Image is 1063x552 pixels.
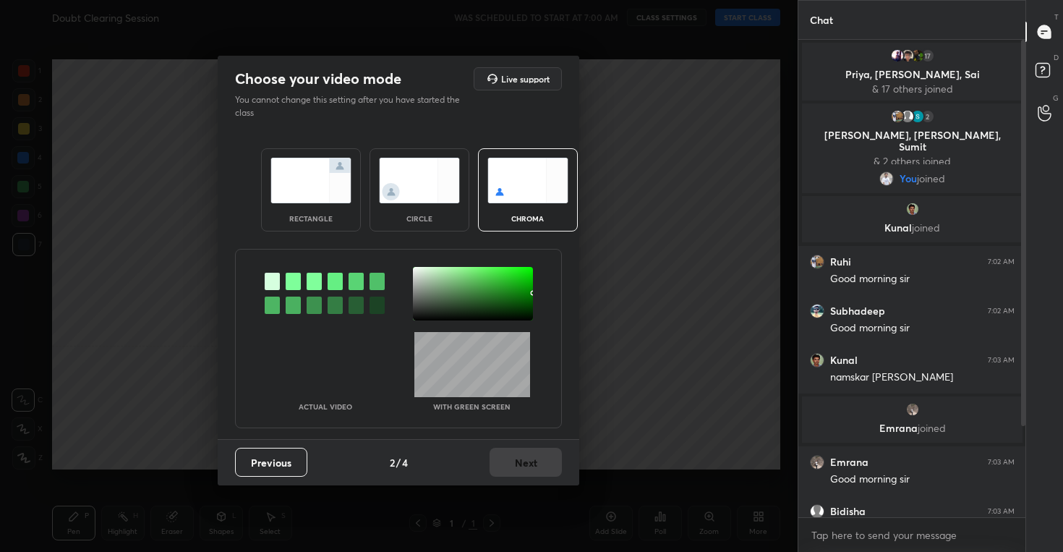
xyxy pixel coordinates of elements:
[917,421,945,435] span: joined
[811,222,1014,234] p: Kunal
[830,472,1015,487] div: Good morning sir
[811,83,1014,95] p: & 17 others joined
[912,221,940,234] span: joined
[235,69,401,88] h2: Choose your video mode
[379,158,460,203] img: circleScreenIcon.acc0effb.svg
[830,255,851,268] h6: Ruhi
[811,423,1014,434] p: Emrana
[433,403,511,410] p: With green screen
[830,272,1015,286] div: Good morning sir
[830,305,885,318] h6: Subhadeep
[299,403,352,410] p: Actual Video
[879,171,894,186] img: 5fec7a98e4a9477db02da60e09992c81.jpg
[920,109,934,124] div: 2
[889,109,904,124] img: e88f568d208e4024a18dae0ccb66bf60.jpg
[235,448,307,477] button: Previous
[811,156,1014,167] p: & 2 others joined
[810,353,824,368] img: 03c433cbea45448988c29aea723c5733.jpg
[900,109,914,124] img: default.png
[798,40,1026,517] div: grid
[810,255,824,269] img: e88f568d208e4024a18dae0ccb66bf60.jpg
[402,455,408,470] h4: 4
[390,215,448,222] div: circle
[811,69,1014,80] p: Priya, [PERSON_NAME], Sai
[988,307,1015,315] div: 7:02 AM
[830,321,1015,336] div: Good morning sir
[988,356,1015,365] div: 7:03 AM
[889,48,904,63] img: 20c219c462c24c598734cae54f11e08e.jpg
[487,158,568,203] img: chromaScreenIcon.c19ab0a0.svg
[905,402,919,417] img: 2951cabb9c154cc187cba239676ef3b3.jpg
[988,258,1015,266] div: 7:02 AM
[810,455,824,470] img: 2951cabb9c154cc187cba239676ef3b3.jpg
[810,504,824,519] img: default.png
[910,48,924,63] img: 38cc4f3178ec4b6a8dbae0a5e4752077.jpg
[988,507,1015,516] div: 7:03 AM
[830,370,1015,385] div: namskar [PERSON_NAME]
[905,202,919,216] img: 03c433cbea45448988c29aea723c5733.jpg
[900,173,917,184] span: You
[1054,52,1059,63] p: D
[235,93,469,119] p: You cannot change this setting after you have started the class
[270,158,351,203] img: normalScreenIcon.ae25ed63.svg
[830,456,868,469] h6: Emrana
[282,215,340,222] div: rectangle
[810,304,824,318] img: 45418f7cc88746cfb40f41016138861c.jpg
[988,458,1015,467] div: 7:03 AM
[830,354,858,367] h6: Kunal
[1054,12,1059,22] p: T
[830,505,866,518] h6: Bidisha
[390,455,395,470] h4: 2
[917,173,945,184] span: joined
[798,1,845,39] p: Chat
[900,48,914,63] img: 9128bdeaaaef4bb6bf2fe0f7a5484a38.jpg
[910,109,924,124] img: 3
[499,215,557,222] div: chroma
[811,129,1014,153] p: [PERSON_NAME], [PERSON_NAME], Sumit
[920,48,934,63] div: 17
[501,75,550,83] h5: Live support
[396,455,401,470] h4: /
[1053,93,1059,103] p: G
